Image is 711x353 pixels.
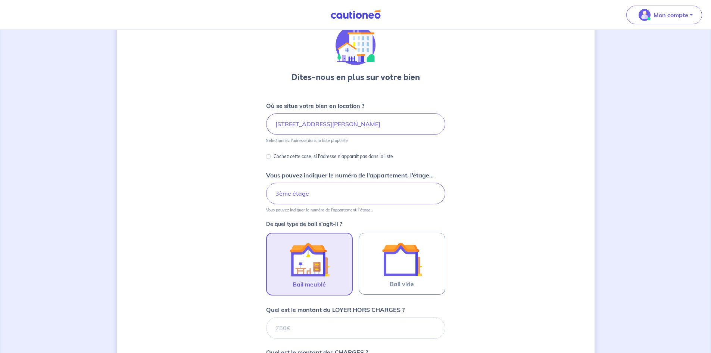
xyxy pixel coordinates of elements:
[289,239,330,280] img: illu_furnished_lease.svg
[266,171,434,180] p: Vous pouvez indiquer le numéro de l’appartement, l’étage...
[639,9,651,21] img: illu_account_valid_menu.svg
[266,222,445,227] p: De quel type de bail s’agit-il ?
[266,207,373,213] p: Vous pouvez indiquer le numéro de l’appartement, l’étage...
[291,71,420,83] h3: Dites-nous en plus sur votre bien
[266,183,445,204] input: Appartement 2
[266,101,364,110] p: Où se situe votre bien en location ?
[266,113,445,135] input: 2 rue de paris, 59000 lille
[336,25,376,65] img: illu_houses.svg
[266,317,445,339] input: 750€
[274,152,393,161] p: Cochez cette case, si l'adresse n'apparaît pas dans la liste
[328,10,384,19] img: Cautioneo
[654,10,688,19] p: Mon compte
[382,239,422,279] img: illu_empty_lease.svg
[293,280,326,289] span: Bail meublé
[266,305,405,314] p: Quel est le montant du LOYER HORS CHARGES ?
[626,6,702,24] button: illu_account_valid_menu.svgMon compte
[266,138,348,143] p: Sélectionnez l'adresse dans la liste proposée
[390,279,414,288] span: Bail vide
